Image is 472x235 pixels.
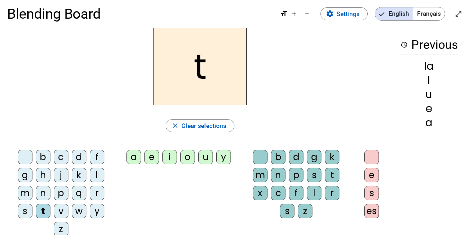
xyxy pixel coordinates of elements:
[325,186,339,200] div: r
[303,10,311,18] mat-icon: remove
[325,168,339,182] div: t
[153,28,247,105] h2: t
[452,7,465,20] button: Enter full screen
[288,7,301,20] button: Increase font size
[90,168,104,182] div: l
[36,168,50,182] div: h
[337,9,360,19] span: Settings
[181,121,226,131] span: Clear selections
[271,150,285,164] div: b
[90,186,104,200] div: r
[289,186,303,200] div: f
[54,186,68,200] div: p
[301,7,313,20] button: Decrease font size
[72,186,86,200] div: q
[166,119,235,132] button: Clear selections
[326,10,334,18] mat-icon: settings
[298,204,312,218] div: z
[280,10,288,18] mat-icon: format_size
[36,150,50,164] div: b
[18,168,32,182] div: g
[364,186,379,200] div: s
[127,150,141,164] div: a
[400,41,408,49] mat-icon: history
[253,168,267,182] div: m
[400,75,458,86] div: l
[364,204,379,218] div: es
[36,186,50,200] div: n
[36,204,50,218] div: t
[198,150,213,164] div: u
[253,186,267,200] div: x
[90,204,104,218] div: y
[400,61,458,71] div: la
[400,103,458,114] div: e
[364,168,379,182] div: e
[375,7,413,20] span: English
[375,7,445,21] mat-button-toggle-group: Language selection
[307,150,321,164] div: g
[307,186,321,200] div: l
[54,204,68,218] div: v
[455,10,462,18] mat-icon: open_in_full
[72,204,86,218] div: w
[72,150,86,164] div: d
[271,168,285,182] div: n
[325,150,339,164] div: k
[72,168,86,182] div: k
[144,150,159,164] div: e
[162,150,177,164] div: i
[400,117,458,128] div: a
[180,150,195,164] div: o
[90,150,104,164] div: f
[307,168,321,182] div: s
[413,7,445,20] span: Français
[320,7,368,20] button: Settings
[280,204,294,218] div: s
[18,204,32,218] div: s
[54,168,68,182] div: j
[289,168,303,182] div: p
[271,186,285,200] div: c
[289,150,303,164] div: d
[400,89,458,100] div: u
[290,10,298,18] mat-icon: add
[216,150,231,164] div: y
[18,186,32,200] div: m
[171,122,179,130] mat-icon: close
[400,35,458,55] h3: Previous
[54,150,68,164] div: c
